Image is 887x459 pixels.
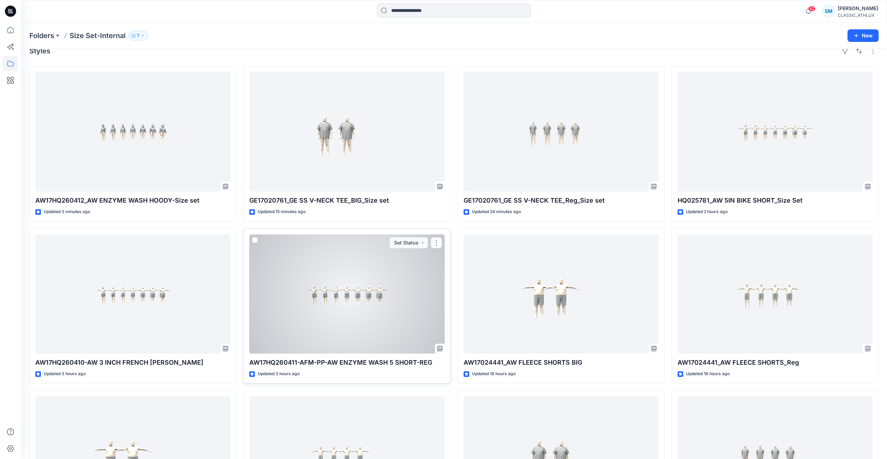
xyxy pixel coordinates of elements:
[35,72,230,191] a: AW17HQ260412_AW ENZYME WASH HOODY-Size set
[35,234,230,354] a: AW17HQ260410-AW 3 INCH FRENCH TERRY SHORT
[838,13,878,18] div: CLASSIC_ATHLUX
[258,208,306,216] p: Updated 15 minutes ago
[29,31,54,41] a: Folders
[678,196,873,205] p: HQ025781_AW 5IN BIKE SHORT_Size Set
[44,370,86,378] p: Updated 3 hours ago
[808,6,816,12] span: 42
[472,370,516,378] p: Updated 18 hours ago
[249,196,444,205] p: GE17020761_GE SS V-NECK TEE_BIG_Size set
[29,47,50,55] h4: Styles
[464,72,659,191] a: GE17020761_GE SS V-NECK TEE_Reg_Size set
[678,358,873,367] p: AW17024441_AW FLEECE SHORTS_Reg
[258,370,300,378] p: Updated 3 hours ago
[678,72,873,191] a: HQ025781_AW 5IN BIKE SHORT_Size Set
[847,29,879,42] button: New
[678,234,873,354] a: AW17024441_AW FLEECE SHORTS_Reg
[686,370,730,378] p: Updated 18 hours ago
[686,208,728,216] p: Updated 2 hours ago
[822,5,835,17] div: SM
[35,358,230,367] p: AW17HQ260410-AW 3 INCH FRENCH [PERSON_NAME]
[137,32,140,39] p: 7
[128,31,148,41] button: 7
[249,72,444,191] a: GE17020761_GE SS V-NECK TEE_BIG_Size set
[35,196,230,205] p: AW17HQ260412_AW ENZYME WASH HOODY-Size set
[249,234,444,354] a: AW17HQ260411-AFM-PP-AW ENZYME WASH 5 SHORT-REG
[464,358,659,367] p: AW17024441_AW FLEECE SHORTS BIG
[464,196,659,205] p: GE17020761_GE SS V-NECK TEE_Reg_Size set
[70,31,126,41] p: Size Set-Internal
[472,208,521,216] p: Updated 24 minutes ago
[44,208,90,216] p: Updated 3 minutes ago
[249,358,444,367] p: AW17HQ260411-AFM-PP-AW ENZYME WASH 5 SHORT-REG
[464,234,659,354] a: AW17024441_AW FLEECE SHORTS BIG
[838,4,878,13] div: [PERSON_NAME]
